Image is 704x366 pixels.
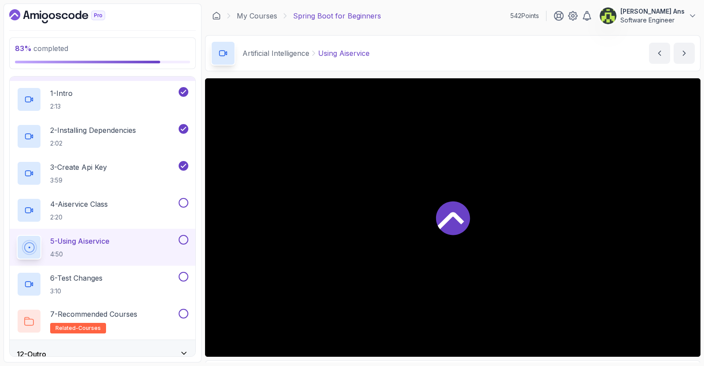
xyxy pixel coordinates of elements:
[620,7,685,16] p: [PERSON_NAME] Ans
[599,7,697,25] button: user profile image[PERSON_NAME] AnsSoftware Engineer
[50,287,103,296] p: 3:10
[50,199,108,209] p: 4 - Aiservice Class
[50,176,107,185] p: 3:59
[318,48,370,59] p: Using Aiservice
[50,236,110,246] p: 5 - Using Aiservice
[620,16,685,25] p: Software Engineer
[55,325,101,332] span: related-courses
[50,250,110,259] p: 4:50
[50,88,73,99] p: 1 - Intro
[17,272,188,296] button: 6-Test Changes3:10
[237,11,277,21] a: My Courses
[17,198,188,223] button: 4-Aiservice Class2:20
[50,273,103,283] p: 6 - Test Changes
[17,87,188,112] button: 1-Intro2:13
[17,349,46,359] h3: 12 - Outro
[50,125,136,135] p: 2 - Installing Dependencies
[17,161,188,186] button: 3-Create Api Key3:59
[9,9,125,23] a: Dashboard
[649,43,670,64] button: previous content
[600,7,616,24] img: user profile image
[293,11,381,21] p: Spring Boot for Beginners
[674,43,695,64] button: next content
[510,11,539,20] p: 542 Points
[50,139,136,148] p: 2:02
[17,309,188,333] button: 7-Recommended Coursesrelated-courses
[15,44,32,53] span: 83 %
[212,11,221,20] a: Dashboard
[50,213,108,222] p: 2:20
[50,162,107,172] p: 3 - Create Api Key
[50,309,137,319] p: 7 - Recommended Courses
[242,48,309,59] p: Artificial Intelligence
[17,235,188,260] button: 5-Using Aiservice4:50
[15,44,68,53] span: completed
[17,124,188,149] button: 2-Installing Dependencies2:02
[50,102,73,111] p: 2:13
